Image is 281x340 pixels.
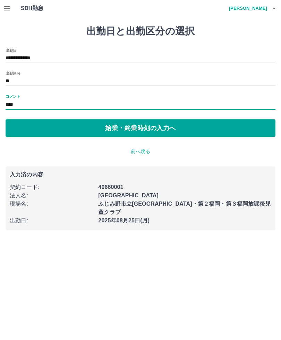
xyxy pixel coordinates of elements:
[98,184,123,190] b: 40660001
[10,183,94,191] p: 契約コード :
[6,71,20,76] label: 出勤区分
[6,148,275,155] p: 前へ戻る
[10,200,94,208] p: 現場名 :
[98,192,159,198] b: [GEOGRAPHIC_DATA]
[98,218,150,223] b: 2025年08月25日(月)
[10,191,94,200] p: 法人名 :
[6,94,20,99] label: コメント
[98,201,271,215] b: ふじみ野市立[GEOGRAPHIC_DATA]・第２福岡・第３福岡放課後児童クラブ
[10,172,271,177] p: 入力済の内容
[6,25,275,37] h1: 出勤日と出勤区分の選択
[6,119,275,137] button: 始業・終業時刻の入力へ
[6,48,17,53] label: 出勤日
[10,216,94,225] p: 出勤日 :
